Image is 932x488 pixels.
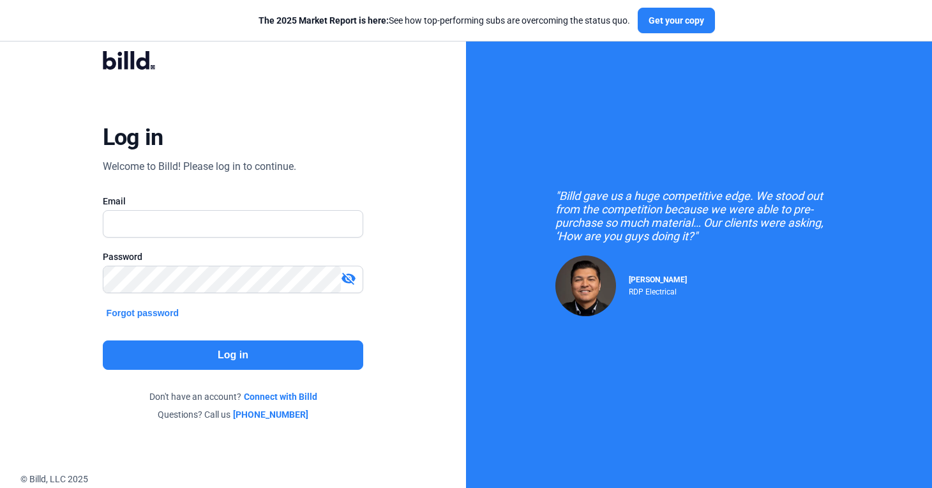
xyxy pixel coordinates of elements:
[638,8,715,33] button: Get your copy
[244,390,317,403] a: Connect with Billd
[259,15,389,26] span: The 2025 Market Report is here:
[103,390,364,403] div: Don't have an account?
[259,14,630,27] div: See how top-performing subs are overcoming the status quo.
[103,340,364,370] button: Log in
[103,195,364,208] div: Email
[233,408,308,421] a: [PHONE_NUMBER]
[629,284,687,296] div: RDP Electrical
[103,408,364,421] div: Questions? Call us
[103,306,183,320] button: Forgot password
[341,271,356,286] mat-icon: visibility_off
[103,123,163,151] div: Log in
[629,275,687,284] span: [PERSON_NAME]
[555,189,843,243] div: "Billd gave us a huge competitive edge. We stood out from the competition because we were able to...
[103,250,364,263] div: Password
[555,255,616,316] img: Raul Pacheco
[103,159,296,174] div: Welcome to Billd! Please log in to continue.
